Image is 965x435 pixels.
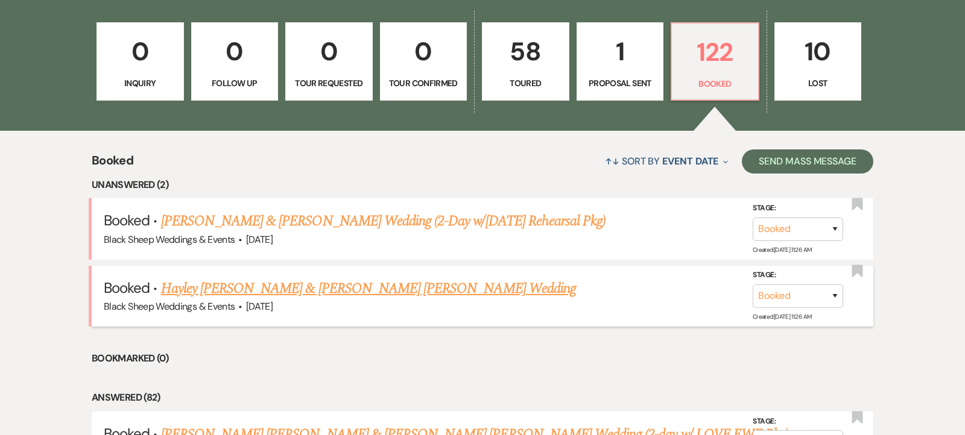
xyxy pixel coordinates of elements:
p: 1 [584,31,656,72]
p: Tour Requested [293,77,365,90]
p: Lost [782,77,854,90]
span: [DATE] [246,300,273,313]
label: Stage: [753,269,843,282]
span: Black Sheep Weddings & Events [104,233,235,246]
span: Black Sheep Weddings & Events [104,300,235,313]
label: Stage: [753,415,843,428]
p: Inquiry [104,77,176,90]
button: Send Mass Message [742,149,873,174]
span: Created: [DATE] 11:26 AM [753,313,811,321]
span: Booked [104,278,150,297]
a: Hayley [PERSON_NAME] & [PERSON_NAME] [PERSON_NAME] Wedding [161,278,576,299]
span: ↑↓ [605,155,619,167]
p: Tour Confirmed [388,77,460,90]
a: 0Tour Confirmed [380,22,467,101]
a: 0Tour Requested [285,22,373,101]
p: Toured [490,77,562,90]
span: Event Date [662,155,718,167]
a: 1Proposal Sent [577,22,664,101]
label: Stage: [753,202,843,215]
a: 10Lost [774,22,862,101]
a: 0Inquiry [96,22,184,101]
span: Created: [DATE] 11:26 AM [753,245,811,253]
p: 0 [293,31,365,72]
a: [PERSON_NAME] & [PERSON_NAME] Wedding (2-Day w/[DATE] Rehearsal Pkg) [161,210,606,232]
p: Booked [679,77,751,90]
li: Answered (82) [92,390,873,405]
p: 0 [199,31,271,72]
a: 58Toured [482,22,569,101]
li: Unanswered (2) [92,177,873,193]
p: Follow Up [199,77,271,90]
p: 58 [490,31,562,72]
p: Proposal Sent [584,77,656,90]
a: 0Follow Up [191,22,279,101]
span: Booked [104,211,150,230]
p: 10 [782,31,854,72]
span: Booked [92,151,133,177]
button: Sort By Event Date [600,145,733,177]
li: Bookmarked (0) [92,351,873,366]
p: 122 [679,32,751,72]
p: 0 [104,31,176,72]
span: [DATE] [246,233,273,246]
p: 0 [388,31,460,72]
a: 122Booked [671,22,759,101]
